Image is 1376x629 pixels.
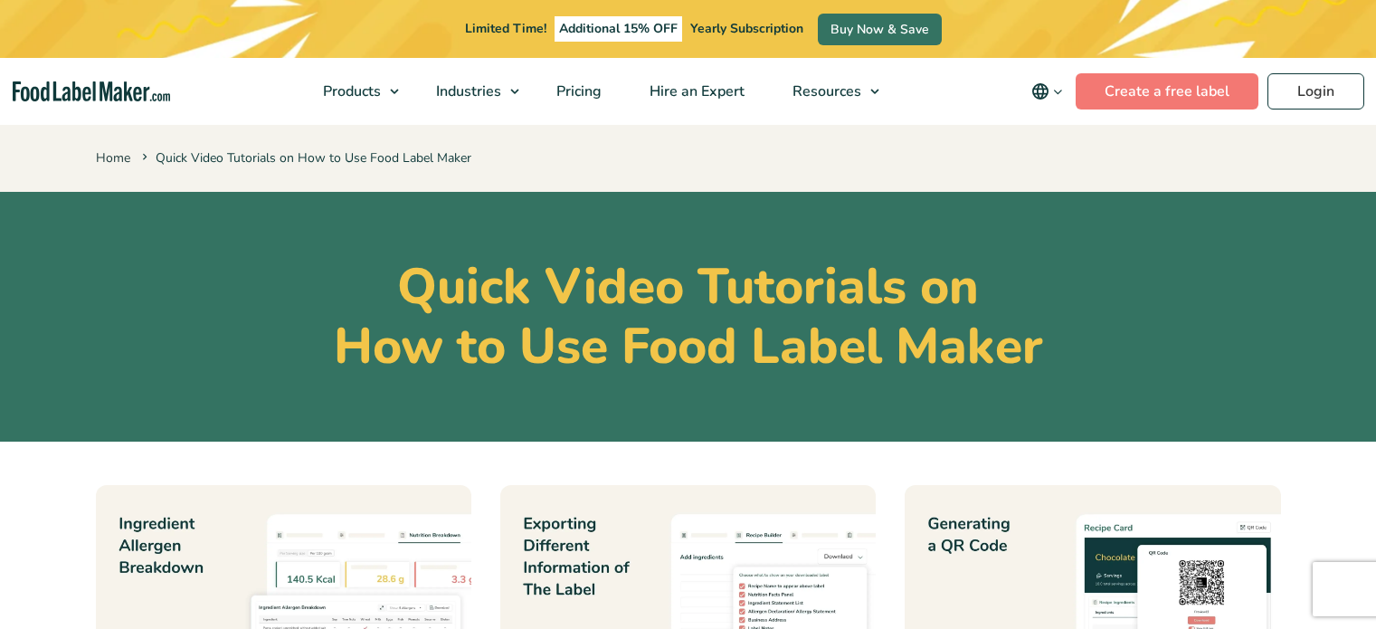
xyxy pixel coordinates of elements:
a: Pricing [533,58,622,125]
span: Hire an Expert [644,81,746,101]
span: Pricing [551,81,603,101]
h1: Quick Video Tutorials on How to Use Food Label Maker [96,257,1281,376]
span: Products [318,81,383,101]
a: Hire an Expert [626,58,764,125]
a: Create a free label [1076,73,1258,110]
span: Industries [431,81,503,101]
span: Limited Time! [465,20,546,37]
span: Quick Video Tutorials on How to Use Food Label Maker [138,149,471,167]
a: Home [96,149,130,167]
span: Resources [787,81,863,101]
span: Yearly Subscription [690,20,803,37]
a: Products [299,58,408,125]
span: Additional 15% OFF [555,16,682,42]
a: Resources [769,58,888,125]
a: Industries [413,58,528,125]
a: Buy Now & Save [818,14,942,45]
a: Login [1267,73,1364,110]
